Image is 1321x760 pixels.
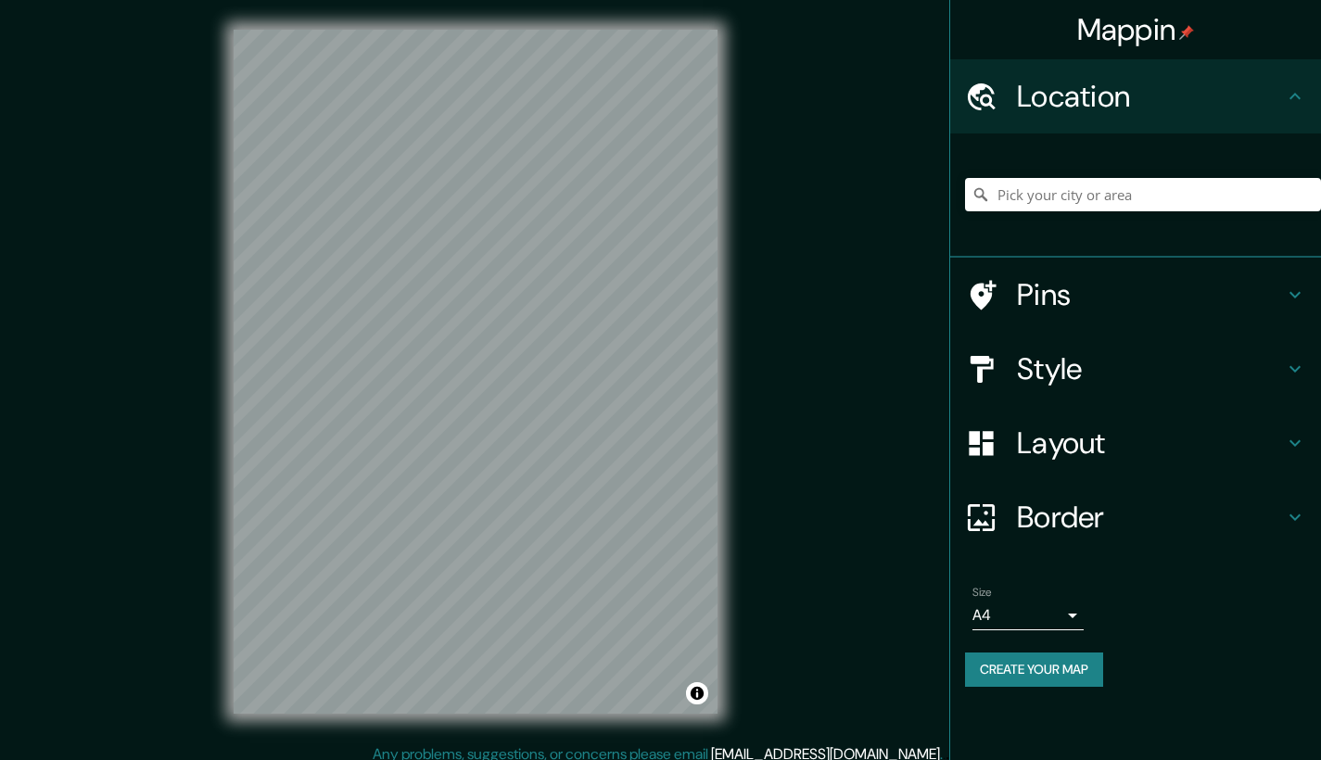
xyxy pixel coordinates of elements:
[950,406,1321,480] div: Layout
[1077,11,1195,48] h4: Mappin
[1179,25,1194,40] img: pin-icon.png
[950,480,1321,554] div: Border
[1017,350,1284,387] h4: Style
[965,652,1103,687] button: Create your map
[972,585,992,601] label: Size
[965,178,1321,211] input: Pick your city or area
[686,682,708,704] button: Toggle attribution
[950,258,1321,332] div: Pins
[1017,276,1284,313] h4: Pins
[972,601,1084,630] div: A4
[950,332,1321,406] div: Style
[1017,424,1284,462] h4: Layout
[1017,499,1284,536] h4: Border
[1017,78,1284,115] h4: Location
[234,30,718,714] canvas: Map
[950,59,1321,133] div: Location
